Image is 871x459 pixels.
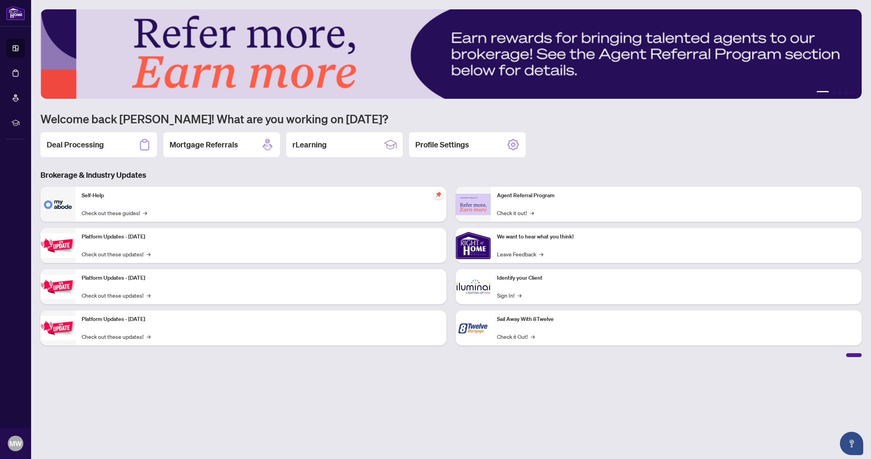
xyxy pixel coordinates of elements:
[497,274,855,282] p: Identify your Client
[530,208,534,217] span: →
[40,170,862,180] h3: Brokerage & Industry Updates
[497,250,543,258] a: Leave Feedback→
[9,438,22,449] span: MW
[456,310,491,345] img: Sail Away With 8Twelve
[82,332,150,341] a: Check out these updates!→
[40,111,862,126] h1: Welcome back [PERSON_NAME]! What are you working on [DATE]?
[143,208,147,217] span: →
[851,91,854,94] button: 5
[6,6,25,20] img: logo
[40,316,75,340] img: Platform Updates - June 23, 2025
[40,187,75,222] img: Self-Help
[170,139,238,150] h2: Mortgage Referrals
[497,208,534,217] a: Check it out!→
[82,208,147,217] a: Check out these guides!→
[82,250,150,258] a: Check out these updates!→
[456,194,491,215] img: Agent Referral Program
[434,190,443,199] span: pushpin
[147,250,150,258] span: →
[147,291,150,300] span: →
[497,191,855,200] p: Agent Referral Program
[840,432,863,455] button: Open asap
[40,9,862,99] img: Slide 0
[82,191,440,200] p: Self-Help
[47,139,104,150] h2: Deal Processing
[497,332,535,341] a: Check it Out!→
[82,291,150,300] a: Check out these updates!→
[518,291,521,300] span: →
[497,291,521,300] a: Sign In!→
[292,139,327,150] h2: rLearning
[817,91,829,94] button: 1
[82,233,440,241] p: Platform Updates - [DATE]
[838,91,841,94] button: 3
[539,250,543,258] span: →
[82,315,440,324] p: Platform Updates - [DATE]
[40,233,75,258] img: Platform Updates - July 21, 2025
[832,91,835,94] button: 2
[40,275,75,299] img: Platform Updates - July 8, 2025
[456,269,491,304] img: Identify your Client
[531,332,535,341] span: →
[845,91,848,94] button: 4
[497,233,855,241] p: We want to hear what you think!
[415,139,469,150] h2: Profile Settings
[497,315,855,324] p: Sail Away With 8Twelve
[147,332,150,341] span: →
[456,228,491,263] img: We want to hear what you think!
[82,274,440,282] p: Platform Updates - [DATE]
